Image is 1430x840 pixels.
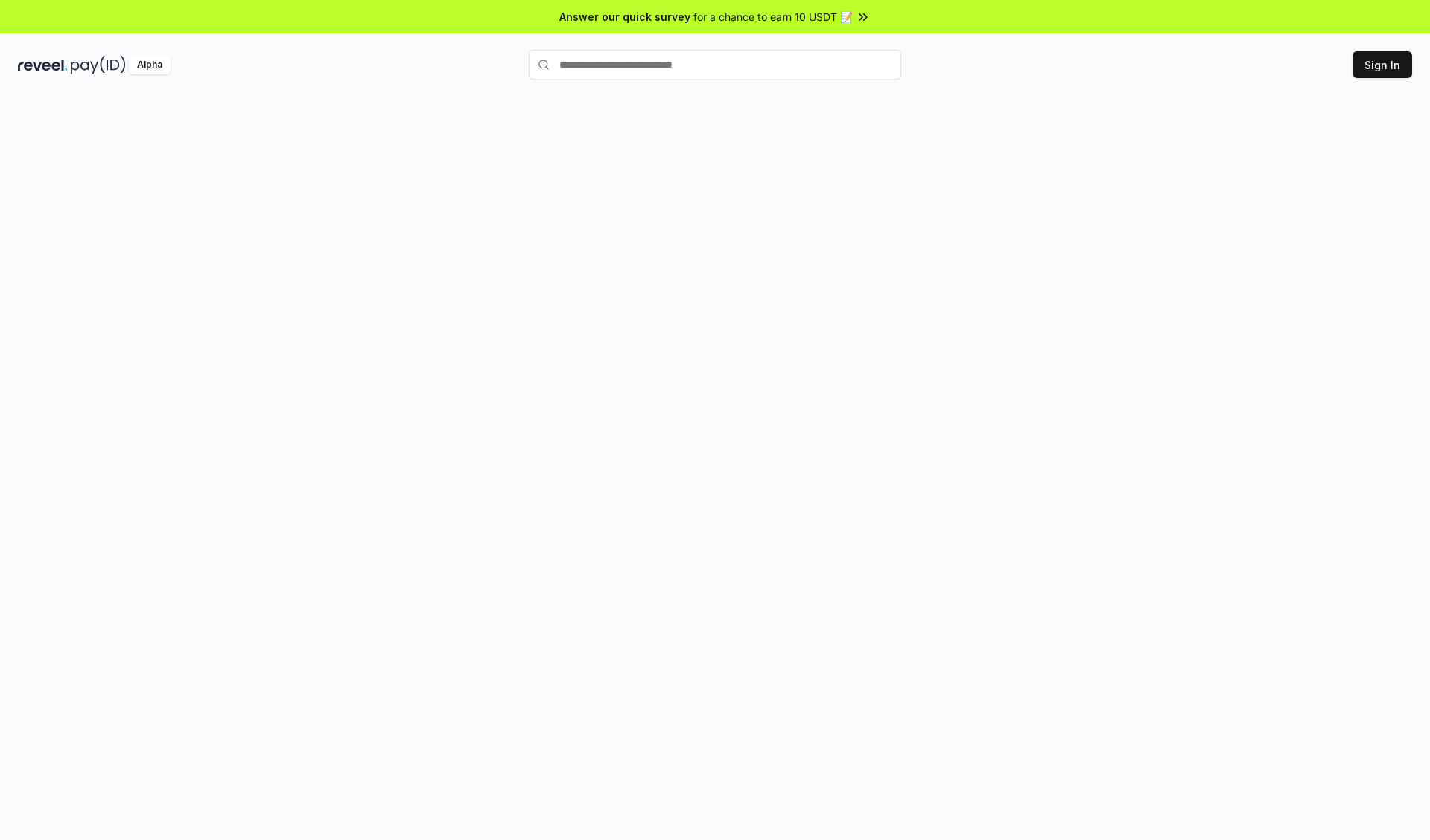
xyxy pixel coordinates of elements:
span: Answer our quick survey [559,9,690,25]
img: pay_id [71,56,126,74]
img: reveel_dark [18,56,68,74]
div: Alpha [129,56,171,74]
span: for a chance to earn 10 USDT 📝 [693,9,853,25]
button: Sign In [1353,51,1412,78]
